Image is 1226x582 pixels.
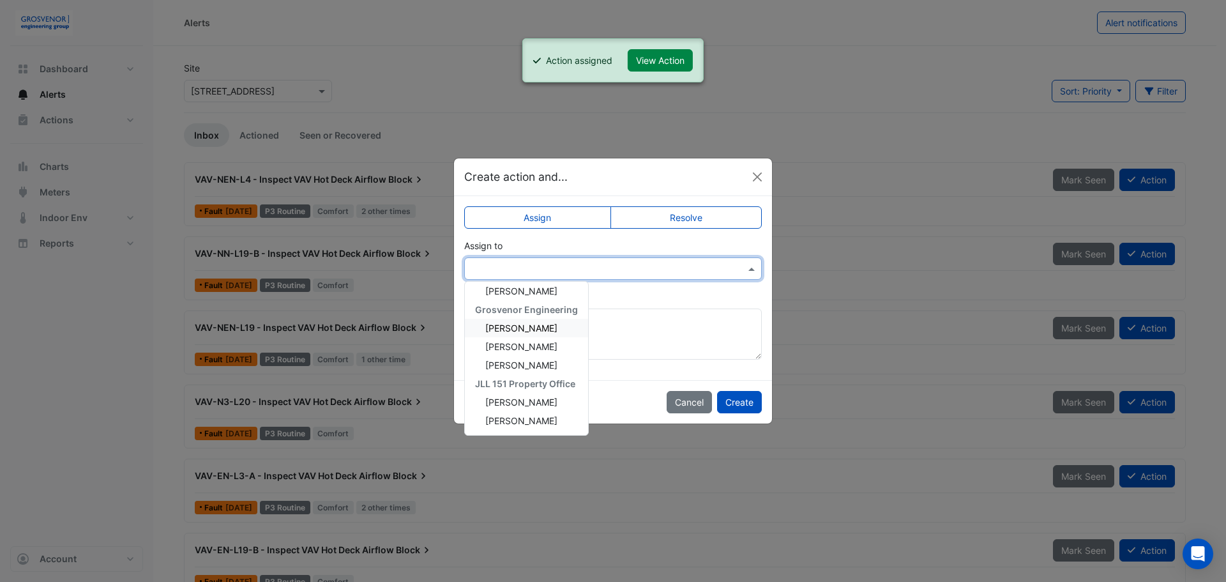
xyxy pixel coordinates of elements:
span: JLL 151 Property Office [475,378,575,389]
ng-dropdown-panel: Options list [464,281,589,436]
h5: Create action and... [464,169,568,185]
span: [PERSON_NAME] [485,360,557,371]
button: Close [748,167,767,187]
div: Action assigned [546,54,612,67]
label: Resolve [610,206,762,229]
span: Grosvenor Engineering [475,304,578,315]
span: [PERSON_NAME] [485,415,557,426]
label: Assign to [464,239,503,252]
button: View Action [628,49,693,72]
span: [PERSON_NAME] [485,323,557,333]
span: [PERSON_NAME] [485,341,557,352]
label: Assign [464,206,611,229]
div: Open Intercom Messenger [1183,539,1213,569]
button: Create [717,391,762,413]
span: [PERSON_NAME] [485,397,557,408]
button: Cancel [667,391,712,413]
span: [PERSON_NAME] [485,286,557,296]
